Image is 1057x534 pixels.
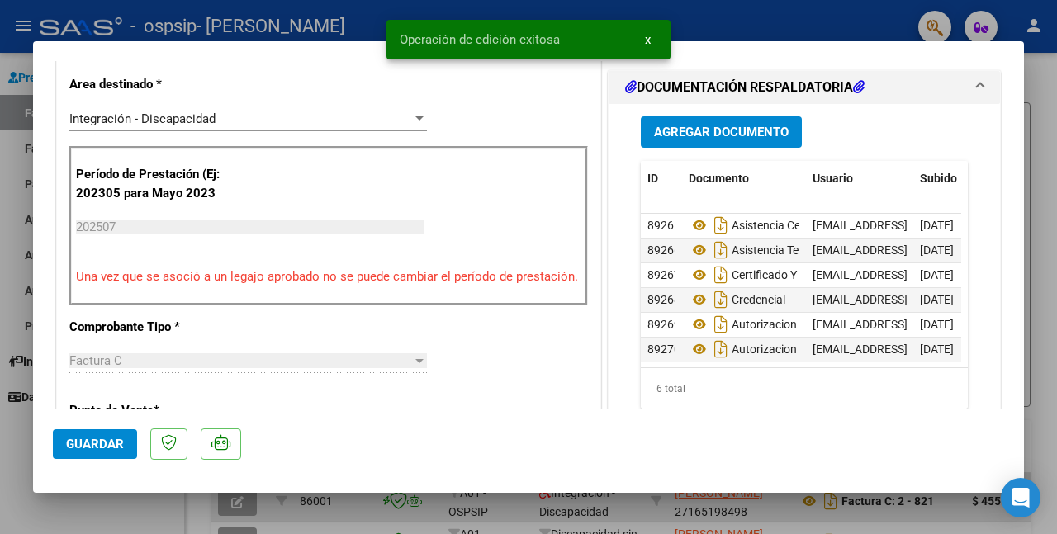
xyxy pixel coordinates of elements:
div: Open Intercom Messenger [1001,478,1040,517]
span: Factura C [69,353,122,368]
span: Credencial [689,293,785,306]
span: [DATE] [920,318,954,331]
span: Documento [689,172,749,185]
span: Asistencia Terapia [689,243,825,257]
p: Punto de Venta [69,401,225,420]
datatable-header-cell: Subido [913,161,996,196]
span: [DATE] [920,293,954,306]
button: Guardar [53,429,137,459]
span: Autorizacion Centro De Dia [689,318,869,331]
datatable-header-cell: ID [641,161,682,196]
span: [DATE] [920,243,954,257]
span: [DATE] [920,343,954,356]
span: Operación de edición exitosa [400,31,560,48]
span: 89266 [647,243,680,257]
mat-expansion-panel-header: DOCUMENTACIÓN RESPALDATORIA [609,71,1000,104]
i: Descargar documento [710,286,732,313]
span: Autorizacion Terapia [689,343,837,356]
span: x [645,32,651,47]
span: Guardar [66,437,124,451]
datatable-header-cell: Usuario [806,161,913,196]
datatable-header-cell: Documento [682,161,806,196]
span: Usuario [813,172,853,185]
span: 89270 [647,343,680,356]
i: Descargar documento [710,212,732,239]
i: Descargar documento [710,336,732,362]
span: Asistencia Centro De Dia [689,219,856,232]
span: [DATE] [920,268,954,281]
span: 89268 [647,293,680,306]
p: Período de Prestación (Ej: 202305 para Mayo 2023 [76,165,228,202]
span: Integración - Discapacidad [69,111,216,126]
span: 89269 [647,318,680,331]
i: Descargar documento [710,311,732,338]
span: 89267 [647,268,680,281]
div: DOCUMENTACIÓN RESPALDATORIA [609,104,1000,447]
button: Agregar Documento [641,116,802,147]
i: Descargar documento [710,262,732,288]
span: [DATE] [920,219,954,232]
span: ID [647,172,658,185]
span: 89265 [647,219,680,232]
span: Subido [920,172,957,185]
button: x [632,25,664,54]
p: Una vez que se asoció a un legajo aprobado no se puede cambiar el período de prestación. [76,267,581,286]
p: Area destinado * [69,75,225,94]
i: Descargar documento [710,237,732,263]
h1: DOCUMENTACIÓN RESPALDATORIA [625,78,865,97]
p: Comprobante Tipo * [69,318,225,337]
span: Certificado Y Dni [689,268,816,281]
div: 6 total [641,368,968,409]
span: Agregar Documento [654,125,789,140]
